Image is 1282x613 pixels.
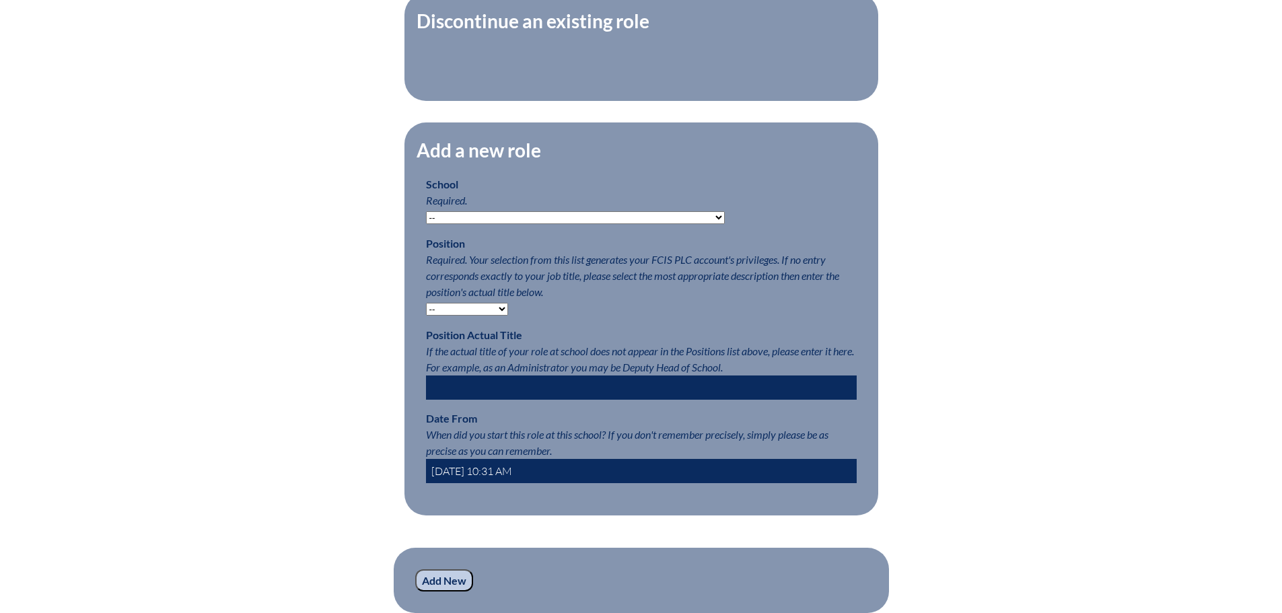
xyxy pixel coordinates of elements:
label: Date From [426,412,477,425]
input: Add New [415,569,473,592]
span: If the actual title of your role at school does not appear in the Positions list above, please en... [426,345,854,373]
label: Position [426,237,465,250]
label: School [426,178,458,190]
legend: Add a new role [415,139,542,161]
label: Position Actual Title [426,328,522,341]
span: Required. [426,194,467,207]
legend: Discontinue an existing role [415,9,651,32]
span: Required. Your selection from this list generates your FCIS PLC account's privileges. If no entry... [426,253,839,298]
span: When did you start this role at this school? If you don't remember precisely, simply please be as... [426,428,828,457]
